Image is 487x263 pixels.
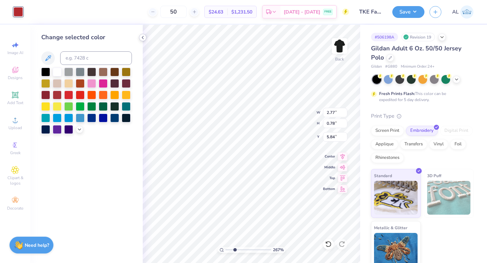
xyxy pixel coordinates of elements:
[371,33,398,41] div: # 506198A
[8,75,23,80] span: Designs
[401,64,435,70] span: Minimum Order: 24 +
[7,50,23,55] span: Image AI
[354,5,387,19] input: Untitled Design
[10,150,21,156] span: Greek
[385,64,397,70] span: # G880
[371,139,398,149] div: Applique
[231,8,252,16] span: $1,231.50
[8,125,22,130] span: Upload
[284,8,320,16] span: [DATE] - [DATE]
[273,247,284,253] span: 267 %
[324,9,331,14] span: FREE
[406,126,438,136] div: Embroidery
[323,187,335,191] span: Bottom
[371,153,404,163] div: Rhinestones
[371,44,461,62] span: Gildan Adult 6 Oz. 50/50 Jersey Polo
[3,175,27,186] span: Clipart & logos
[401,33,435,41] div: Revision 19
[41,33,132,42] div: Change selected color
[371,64,382,70] span: Gildan
[427,181,471,215] img: 3D Puff
[392,6,424,18] button: Save
[374,172,392,179] span: Standard
[7,100,23,105] span: Add Text
[7,206,23,211] span: Decorate
[452,8,459,16] span: AL
[379,91,415,96] strong: Fresh Prints Flash:
[460,5,473,19] img: Ashley Lara
[400,139,427,149] div: Transfers
[333,39,346,53] img: Back
[60,51,132,65] input: e.g. 7428 c
[323,165,335,170] span: Middle
[335,56,344,62] div: Back
[371,112,473,120] div: Print Type
[209,8,223,16] span: $24.63
[374,181,418,215] img: Standard
[371,126,404,136] div: Screen Print
[440,126,473,136] div: Digital Print
[450,139,466,149] div: Foil
[452,5,473,19] a: AL
[323,154,335,159] span: Center
[427,172,441,179] span: 3D Puff
[374,224,408,231] span: Metallic & Glitter
[323,176,335,181] span: Top
[429,139,448,149] div: Vinyl
[160,6,187,18] input: – –
[25,242,49,248] strong: Need help?
[379,91,462,103] div: This color can be expedited for 5 day delivery.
